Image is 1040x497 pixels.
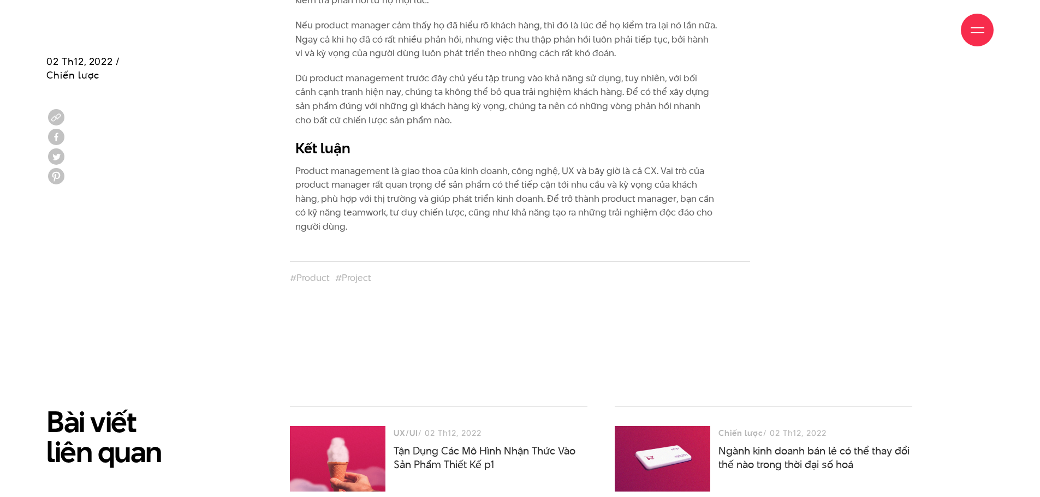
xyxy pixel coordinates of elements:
[394,426,587,440] div: / 02 Th12, 2022
[290,271,330,284] a: #Product
[295,138,717,159] h2: Kết luận
[335,271,371,284] a: #Project
[295,71,717,127] p: Dù product management trước đây chủ yếu tập trung vào khả năng sử dụng, tuy nhiên, với bối cảnh c...
[718,444,910,472] a: Ngành kinh doanh bán lẻ có thể thay đổi thế nào trong thời đại số hoá
[46,55,120,82] span: 02 Th12, 2022 / Chiến lược
[718,426,912,440] div: / 02 Th12, 2022
[394,426,418,440] h3: UX/UI
[46,406,263,466] h2: Bài viết liên quan
[394,444,575,472] a: Tận Dụng Các Mô Hình Nhận Thức Vào Sản Phẩm Thiết Kế p1
[295,164,717,234] p: Product management là giao thoa của kinh doanh, công nghệ, UX và bây giờ là cả CX. Vai trò của pr...
[718,426,763,440] h3: Chiến lược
